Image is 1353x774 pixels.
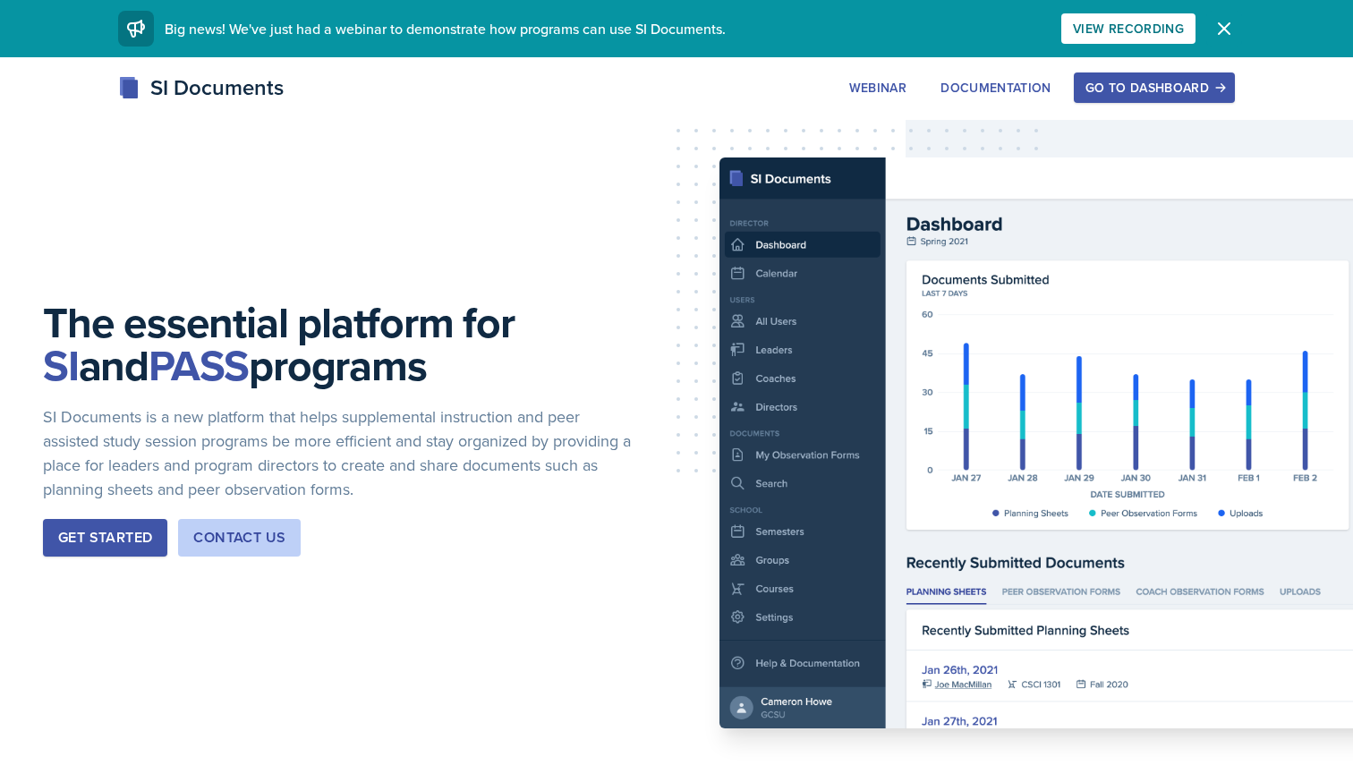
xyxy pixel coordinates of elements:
div: Go to Dashboard [1085,81,1223,95]
button: Contact Us [178,519,301,557]
div: SI Documents [118,72,284,104]
button: Go to Dashboard [1074,72,1235,103]
div: Contact Us [193,527,285,549]
div: Documentation [940,81,1051,95]
button: Documentation [929,72,1063,103]
div: Webinar [849,81,906,95]
button: Webinar [838,72,918,103]
button: View Recording [1061,13,1196,44]
button: Get Started [43,519,167,557]
div: Get Started [58,527,152,549]
span: Big news! We've just had a webinar to demonstrate how programs can use SI Documents. [165,19,726,38]
div: View Recording [1073,21,1184,36]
